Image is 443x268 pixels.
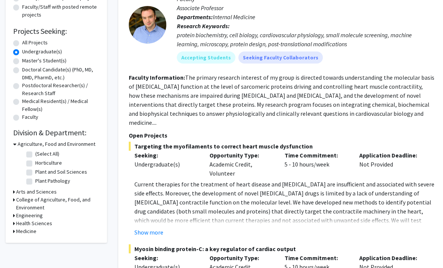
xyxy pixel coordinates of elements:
[134,253,198,262] p: Seeking:
[22,113,38,121] label: Faculty
[22,39,48,47] label: All Projects
[22,57,66,65] label: Master's Student(s)
[209,151,273,160] p: Opportunity Type:
[177,22,230,30] b: Research Keywords:
[359,151,423,160] p: Application Deadline:
[13,128,99,137] h2: Division & Department:
[6,234,32,262] iframe: Chat
[35,168,87,176] label: Plant and Soil Sciences
[22,3,99,19] label: Faculty/Staff with posted remote projects
[134,180,434,251] span: Current therapies for the treatment of heart disease and [MEDICAL_DATA] are insufficient and asso...
[134,160,198,169] div: Undergraduate(s)
[177,51,235,64] mat-chip: Accepting Students
[177,30,434,48] div: protein biochemistry, cell biology, cardiovascular physiology, small molecule screening, machine ...
[204,151,279,178] div: Academic Credit, Volunteer
[16,220,52,227] h3: Health Sciences
[177,3,434,12] p: Associate Professor
[279,151,354,178] div: 5 - 10 hours/week
[285,253,348,262] p: Time Commitment:
[134,151,198,160] p: Seeking:
[22,82,99,97] label: Postdoctoral Researcher(s) / Research Staff
[177,13,213,21] b: Departments:
[22,97,99,113] label: Medical Resident(s) / Medical Fellow(s)
[35,177,70,185] label: Plant Pathology
[129,131,434,140] p: Open Projects
[285,151,348,160] p: Time Commitment:
[129,142,434,151] span: Targeting the myofilaments to correct heart muscle dysfunction
[238,51,323,64] mat-chip: Seeking Faculty Collaborators
[129,74,185,81] b: Faculty Information:
[35,159,62,167] label: Horticulture
[209,253,273,262] p: Opportunity Type:
[16,212,43,220] h3: Engineering
[35,150,59,158] label: (Select All)
[134,228,163,237] button: Show more
[18,140,95,148] h3: Agriculture, Food and Environment
[354,151,429,178] div: Not Provided
[13,27,99,36] h2: Projects Seeking:
[359,253,423,262] p: Application Deadline:
[213,13,255,21] span: Internal Medicine
[129,74,434,126] fg-read-more: The primary research interest of my group is directed towards understanding the molecular basis o...
[16,196,99,212] h3: College of Agriculture, Food, and Environment
[129,244,434,253] span: Myosin binding protein-C: a key regulator of cardiac output
[22,48,62,56] label: Undergraduate(s)
[22,66,99,82] label: Doctoral Candidate(s) (PhD, MD, DMD, PharmD, etc.)
[16,188,57,196] h3: Arts and Sciences
[16,227,36,235] h3: Medicine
